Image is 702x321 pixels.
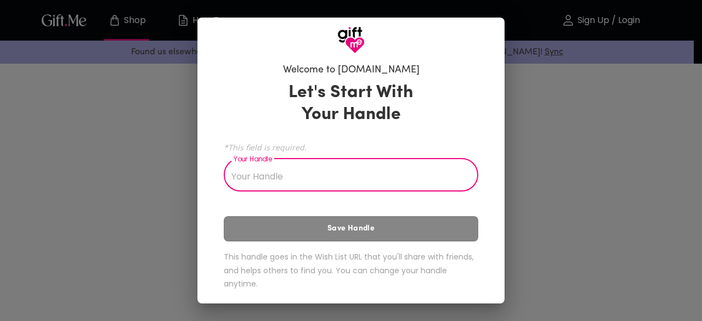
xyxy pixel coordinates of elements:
h3: Let's Start With Your Handle [275,82,427,126]
input: Your Handle [224,161,466,192]
h6: Welcome to [DOMAIN_NAME] [283,64,420,77]
span: *This field is required. [224,142,478,153]
img: GiftMe Logo [337,26,365,54]
h6: This handle goes in the Wish List URL that you'll share with friends, and helps others to find yo... [224,250,478,291]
